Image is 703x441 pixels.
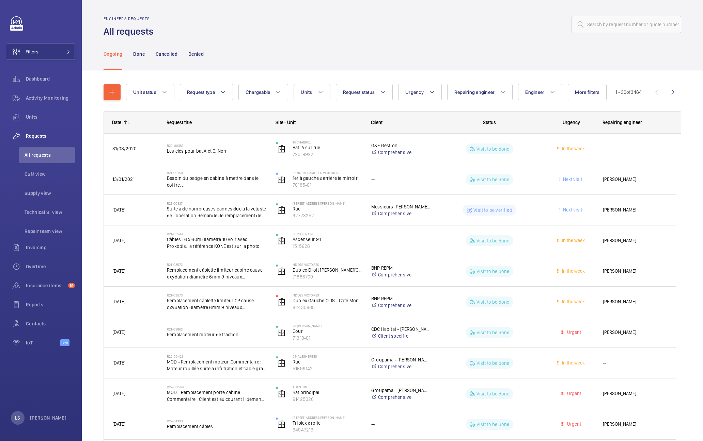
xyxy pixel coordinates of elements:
[112,120,121,125] div: Date
[276,120,296,125] span: Site - Unit
[572,16,681,33] input: Search by request number or quote number
[293,144,362,151] p: Bat. A sur rue
[336,84,393,100] button: Request status
[293,365,362,372] p: 51699142
[167,262,267,267] h2: R21-03572
[25,209,75,216] span: Technical S. view
[188,51,204,57] p: Denied
[343,89,375,95] span: Request status
[566,421,581,427] span: Urgent
[483,120,496,125] span: Status
[293,205,362,212] p: Rue
[293,297,362,304] p: Duplex Gauche OTIS - Coté Montmartre
[126,84,174,100] button: Unit status
[477,176,510,183] p: Visit to be done
[371,295,431,302] p: BNP REPM
[603,359,667,367] span: --
[371,326,431,333] p: CDC Habitat - [PERSON_NAME]
[371,420,431,428] div: --
[278,237,286,245] img: elevator.svg
[525,89,544,95] span: Engineer
[454,89,495,95] span: Repairing engineer
[180,84,233,100] button: Request type
[566,391,581,396] span: Urgent
[293,151,362,158] p: 72519922
[371,363,431,370] a: Comprehensive
[477,237,510,244] p: Visit to be done
[371,210,431,217] a: Comprehensive
[167,327,267,331] h2: R21-03862
[68,283,75,288] span: 19
[371,394,431,401] a: Comprehensive
[293,243,362,250] p: 1515626
[293,232,362,236] p: LE MILLENAIRE
[293,354,362,358] p: 9 Malesherbes
[278,175,286,184] img: elevator.svg
[561,299,585,304] span: In the week
[26,133,75,139] span: Requests
[603,237,667,244] span: [PERSON_NAME]
[293,171,362,175] p: 32 NOTRE DAME DES VICTOIRES
[26,301,75,308] span: Reports
[104,25,158,38] h1: All requests
[167,201,267,205] h2: R21-00337
[278,145,286,153] img: elevator.svg
[238,84,288,100] button: Chargeable
[477,268,510,275] p: Visit to be done
[293,212,362,219] p: 92773252
[615,90,642,95] span: 1 - 30 3464
[568,84,607,100] button: More filters
[26,282,65,289] span: Insurance items
[167,331,267,338] span: Remplacement moteur de traction
[167,175,267,188] span: Besoin du badge en cabine à mettre dans le coffre, .
[167,120,192,125] span: Request title
[112,299,125,304] span: [DATE]
[156,51,177,57] p: Cancelled
[371,302,431,309] a: Comprehensive
[187,89,215,95] span: Request type
[26,48,38,55] span: Filters
[371,149,431,156] a: Comprehensive
[167,423,267,430] span: Remplacement câbles
[566,329,581,335] span: Urgent
[30,414,67,421] p: [PERSON_NAME]
[112,268,125,274] span: [DATE]
[477,299,510,305] p: Visit to be done
[278,420,286,428] img: elevator.svg
[293,273,362,280] p: 71886709
[167,419,267,423] h2: R22-01383
[246,89,270,95] span: Chargeable
[15,414,20,421] p: LS
[167,354,267,358] h2: R22-00421
[167,205,267,219] span: Suite à de nombreuses pannes due à la vétusté de l’opération demande de remplacement de porte cab...
[112,360,125,366] span: [DATE]
[293,324,362,328] p: 28 [PERSON_NAME]
[293,420,362,426] p: Triplex droite
[25,171,75,177] span: CSM view
[562,207,582,213] span: Next visit
[293,385,362,389] p: 1 Danton
[167,236,267,250] span: Câbles : 6 x 60m diamètre 10 voir avec Prokodis, la référence KONE est sur la photo.
[371,237,431,244] div: --
[278,267,286,275] img: elevator.svg
[112,329,125,335] span: [DATE]
[301,89,312,95] span: Units
[561,238,585,243] span: In the week
[26,75,75,82] span: Dashboard
[293,426,362,433] p: 34947213
[167,389,267,403] span: MOD - Remplacement porte cabine. Commentaire : Client est au courant il demande le devis . Inform...
[112,176,135,182] span: 13/01/2021
[626,89,631,95] span: of
[26,263,75,270] span: Overtime
[60,339,69,346] span: Beta
[562,176,582,182] span: Next visit
[603,267,667,275] span: [PERSON_NAME]
[603,175,667,183] span: [PERSON_NAME]
[112,207,125,213] span: [DATE]
[25,190,75,197] span: Supply view
[398,84,442,100] button: Urgency
[26,95,75,101] span: Activity Monitoring
[26,114,75,120] span: Units
[293,328,362,335] p: Cour
[167,385,267,389] h2: R22-00544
